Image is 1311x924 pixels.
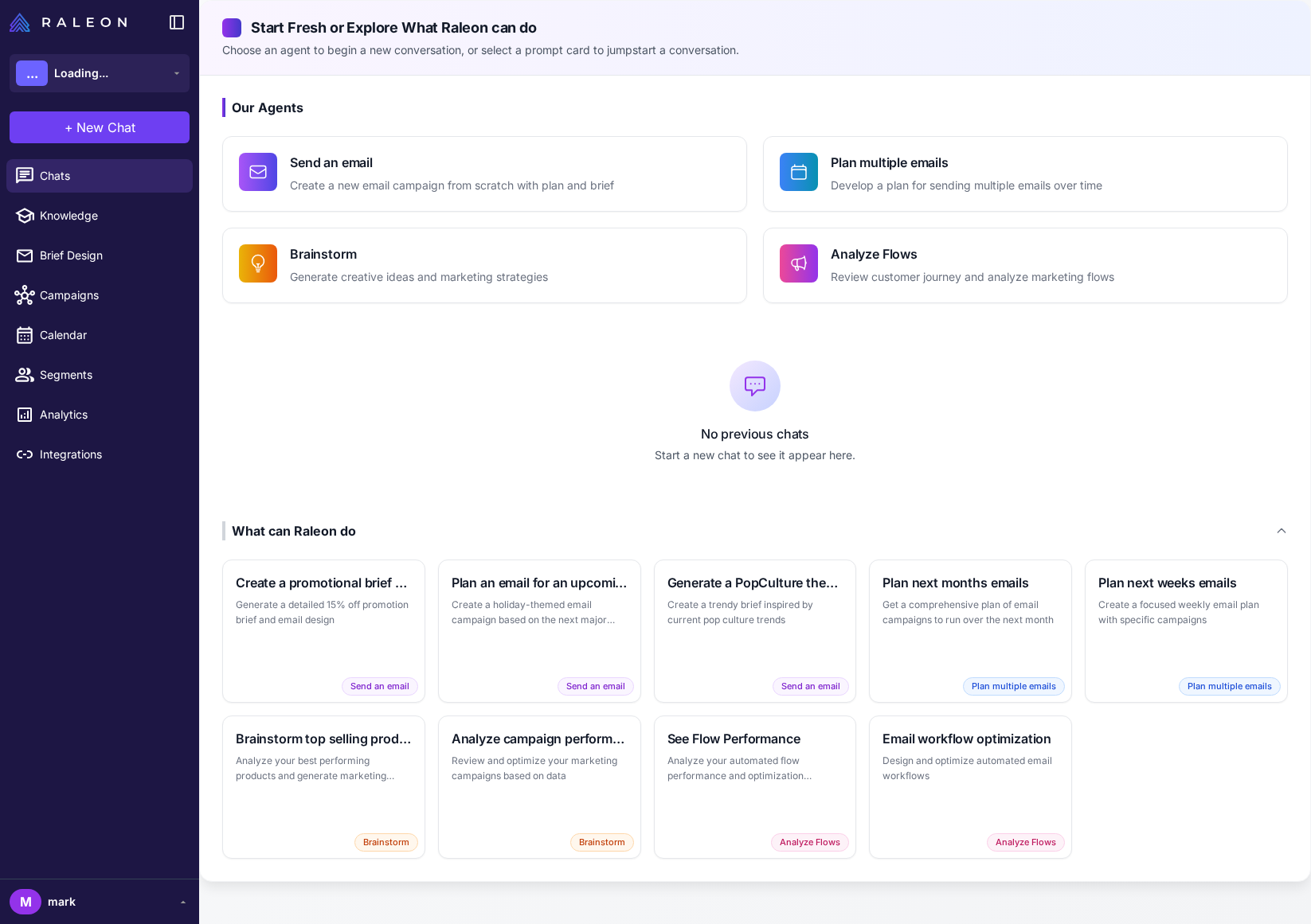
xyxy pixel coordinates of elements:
button: BrainstormGenerate creative ideas and marketing strategies [222,228,747,303]
div: What can Raleon do [222,521,356,540]
a: Calendar [6,318,193,352]
a: Raleon Logo [10,13,133,32]
a: Chats [6,159,193,193]
p: Start a new chat to see it appear here. [222,446,1288,464]
p: Analyze your automated flow performance and optimization opportunities [667,753,843,784]
p: Create a focused weekly email plan with specific campaigns [1098,597,1274,628]
a: Analytics [6,398,193,431]
span: Loading... [54,64,108,82]
p: Create a new email campaign from scratch with plan and brief [290,177,614,195]
p: Design and optimize automated email workflows [882,753,1059,784]
button: ...Loading... [10,54,190,92]
span: Analyze Flows [771,833,849,852]
p: Create a holiday-themed email campaign based on the next major holiday [452,597,628,628]
p: Analyze your best performing products and generate marketing ideas [236,753,412,784]
img: Raleon Logo [10,13,127,32]
h3: Create a promotional brief and email [236,573,412,592]
a: Brief Design [6,239,193,272]
button: Analyze campaign performanceReview and optimize your marketing campaigns based on dataBrainstorm [438,715,641,859]
span: Calendar [40,326,180,344]
h3: Plan next weeks emails [1098,573,1274,592]
span: Campaigns [40,287,180,304]
button: Brainstorm top selling productsAnalyze your best performing products and generate marketing ideas... [222,715,425,859]
div: M [10,889,41,914]
button: Plan an email for an upcoming holidayCreate a holiday-themed email campaign based on the next maj... [438,559,641,703]
h4: Brainstorm [290,244,548,263]
button: Plan next weeks emailsCreate a focused weekly email plan with specific campaignsPlan multiple emails [1085,559,1288,703]
h3: Generate a PopCulture themed brief [667,573,843,592]
span: Knowledge [40,207,180,224]
span: + [65,118,73,137]
p: No previous chats [222,424,1288,443]
span: Analytics [40,406,180,423]
button: Analyze FlowsReview customer journey and analyze marketing flows [763,228,1288,303]
div: ... [16,60,48,86]
p: Develop a plan for sending multiple emails over time [831,177,1102,195]
p: Review and optimize your marketing campaigns based on data [452,753,628,784]
h3: Plan next months emails [882,573,1059,592]
span: Send an email [773,677,849,696]
button: Plan multiple emailsDevelop a plan for sending multiple emails over time [763,136,1288,212]
span: Chats [40,167,180,185]
span: Analyze Flows [987,833,1065,852]
span: Send an email [558,677,634,696]
h4: Analyze Flows [831,244,1114,263]
h3: Brainstorm top selling products [236,729,412,748]
a: Integrations [6,438,193,471]
span: Plan multiple emails [963,677,1065,696]
p: Review customer journey and analyze marketing flows [831,268,1114,287]
span: Brainstorm [570,833,634,852]
span: Plan multiple emails [1179,677,1281,696]
span: Brief Design [40,247,180,264]
p: Generate a detailed 15% off promotion brief and email design [236,597,412,628]
a: Campaigns [6,279,193,312]
a: Segments [6,358,193,392]
h3: See Flow Performance [667,729,843,748]
h4: Send an email [290,153,614,172]
p: Choose an agent to begin a new conversation, or select a prompt card to jumpstart a conversation. [222,41,1288,59]
button: Generate a PopCulture themed briefCreate a trendy brief inspired by current pop culture trendsSen... [654,559,857,703]
span: Integrations [40,446,180,463]
button: Create a promotional brief and emailGenerate a detailed 15% off promotion brief and email designS... [222,559,425,703]
h3: Email workflow optimization [882,729,1059,748]
span: New Chat [76,118,135,137]
h3: Plan an email for an upcoming holiday [452,573,628,592]
p: Get a comprehensive plan of email campaigns to run over the next month [882,597,1059,628]
p: Generate creative ideas and marketing strategies [290,268,548,287]
button: Email workflow optimizationDesign and optimize automated email workflowsAnalyze Flows [869,715,1072,859]
h2: Start Fresh or Explore What Raleon can do [222,17,1288,38]
button: Send an emailCreate a new email campaign from scratch with plan and brief [222,136,747,212]
h4: Plan multiple emails [831,153,1102,172]
h3: Our Agents [222,98,1288,117]
span: mark [48,893,76,910]
span: Send an email [342,677,418,696]
button: Plan next months emailsGet a comprehensive plan of email campaigns to run over the next monthPlan... [869,559,1072,703]
button: +New Chat [10,111,190,143]
span: Segments [40,366,180,384]
span: Brainstorm [354,833,418,852]
a: Knowledge [6,199,193,232]
button: See Flow PerformanceAnalyze your automated flow performance and optimization opportunitiesAnalyze... [654,715,857,859]
p: Create a trendy brief inspired by current pop culture trends [667,597,843,628]
h3: Analyze campaign performance [452,729,628,748]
